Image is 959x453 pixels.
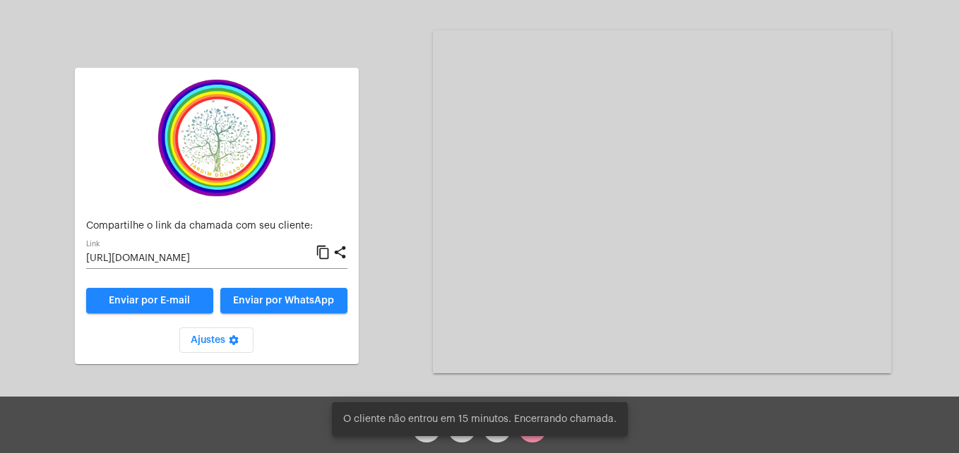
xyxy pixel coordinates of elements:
[146,79,287,197] img: c337f8d0-2252-6d55-8527-ab50248c0d14.png
[86,221,347,231] p: Compartilhe o link da chamada com seu cliente:
[179,327,254,353] button: Ajustes
[86,288,213,313] a: Enviar por E-mail
[333,244,347,261] mat-icon: share
[225,334,242,351] mat-icon: settings
[233,296,334,306] span: Enviar por WhatsApp
[343,412,616,426] span: O cliente não entrou em 15 minutos. Encerrando chamada.
[109,296,190,306] span: Enviar por E-mail
[191,335,242,345] span: Ajustes
[220,288,347,313] button: Enviar por WhatsApp
[316,244,330,261] mat-icon: content_copy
